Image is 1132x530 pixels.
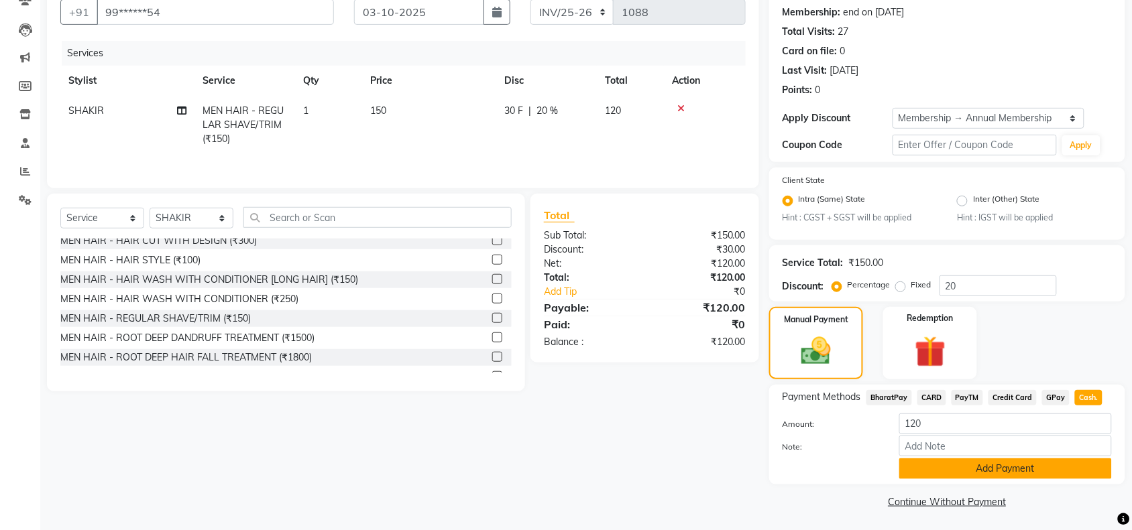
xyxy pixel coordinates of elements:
[664,66,746,96] th: Action
[605,105,621,117] span: 120
[534,335,645,349] div: Balance :
[773,418,889,430] label: Amount:
[783,174,826,186] label: Client State
[60,350,312,365] div: MEN HAIR - ROOT DEEP HAIR FALL TREATMENT (₹1800)
[840,44,846,58] div: 0
[68,105,104,117] span: SHAKIR
[830,64,859,78] div: [DATE]
[907,312,954,324] label: Redemption
[60,273,358,287] div: MEN HAIR - HAIR WASH WITH CONDITIONER [LONG HAIR] (₹150)
[772,495,1123,509] a: Continue Without Payment
[848,279,891,291] label: Percentage
[799,193,866,209] label: Intra (Same) State
[534,300,645,316] div: Payable:
[203,105,284,145] span: MEN HAIR - REGULAR SHAVE/TRIM (₹150)
[792,334,840,368] img: _cash.svg
[597,66,664,96] th: Total
[496,66,597,96] th: Disc
[528,104,531,118] span: |
[783,83,813,97] div: Points:
[534,316,645,332] div: Paid:
[784,314,848,326] label: Manual Payment
[899,413,1112,434] input: Amount
[899,458,1112,479] button: Add Payment
[905,332,956,371] img: _gift.svg
[866,390,912,405] span: BharatPay
[194,66,295,96] th: Service
[783,64,828,78] div: Last Visit:
[504,104,523,118] span: 30 F
[303,105,308,117] span: 1
[663,285,756,299] div: ₹0
[917,390,946,405] span: CARD
[783,44,838,58] div: Card on file:
[534,285,663,299] a: Add Tip
[644,243,756,257] div: ₹30.00
[60,66,194,96] th: Stylist
[362,66,496,96] th: Price
[536,104,558,118] span: 20 %
[644,228,756,243] div: ₹150.00
[644,316,756,332] div: ₹0
[60,312,251,326] div: MEN HAIR - REGULAR SHAVE/TRIM (₹150)
[773,441,889,453] label: Note:
[783,5,841,19] div: Membership:
[899,436,1112,456] input: Add Note
[783,256,844,270] div: Service Total:
[815,83,821,97] div: 0
[534,271,645,285] div: Total:
[1075,390,1102,405] span: Cash.
[893,135,1057,155] input: Enter Offer / Coupon Code
[243,207,512,228] input: Search or Scan
[60,292,298,306] div: MEN HAIR - HAIR WASH WITH CONDITIONER (₹250)
[534,243,645,257] div: Discount:
[60,331,315,345] div: MEN HAIR - ROOT DEEP DANDRUFF TREATMENT (₹1500)
[911,279,931,291] label: Fixed
[973,193,1039,209] label: Inter (Other) State
[60,234,257,248] div: MEN HAIR - HAIR CUT WITH DESIGN (₹300)
[988,390,1037,405] span: Credit Card
[60,370,284,384] div: MEN HAIR - ANTI DANDRUFF TREATMENT (₹1200)
[644,257,756,271] div: ₹120.00
[849,256,884,270] div: ₹150.00
[783,138,893,152] div: Coupon Code
[62,41,756,66] div: Services
[644,335,756,349] div: ₹120.00
[1042,390,1070,405] span: GPay
[60,253,201,267] div: MEN HAIR - HAIR STYLE (₹100)
[534,228,645,243] div: Sub Total:
[370,105,386,117] span: 150
[952,390,984,405] span: PayTM
[957,212,1111,224] small: Hint : IGST will be applied
[644,271,756,285] div: ₹120.00
[644,300,756,316] div: ₹120.00
[534,257,645,271] div: Net:
[844,5,905,19] div: end on [DATE]
[783,390,861,404] span: Payment Methods
[1062,135,1100,155] button: Apply
[783,111,893,125] div: Apply Discount
[295,66,362,96] th: Qty
[783,25,836,39] div: Total Visits:
[783,212,937,224] small: Hint : CGST + SGST will be applied
[838,25,849,39] div: 27
[783,279,824,293] div: Discount:
[544,208,575,222] span: Total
